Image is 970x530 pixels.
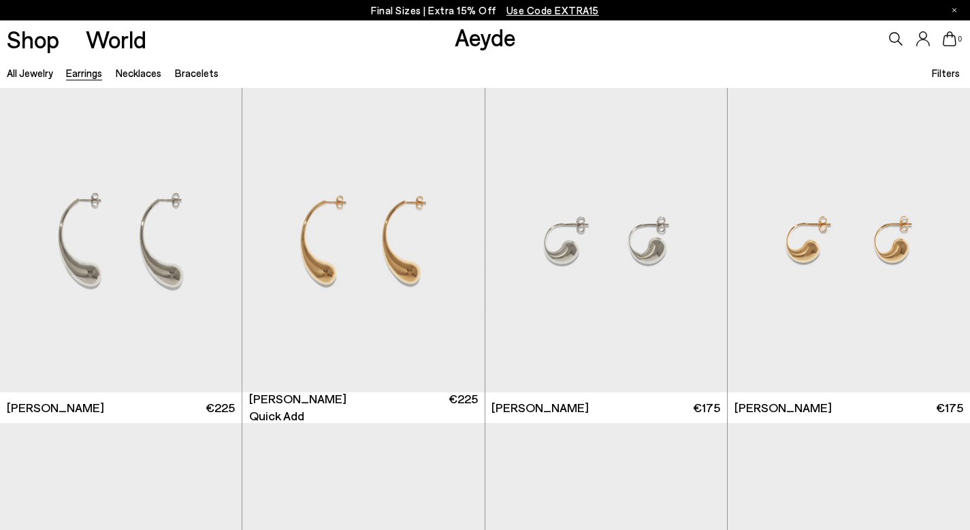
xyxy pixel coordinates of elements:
[932,67,960,79] span: Filters
[485,88,727,392] img: Gus Palladium-Plated Earrings
[956,35,963,43] span: 0
[7,27,59,51] a: Shop
[734,399,832,416] span: [PERSON_NAME]
[116,67,161,79] a: Necklaces
[506,4,599,16] span: Navigate to /collections/ss25-final-sizes
[728,88,970,392] img: Gus 18kt Gold-Plated Earrings
[86,27,146,51] a: World
[455,22,516,51] a: Aeyde
[242,88,484,392] img: Ravi 18kt Gold-Plated Earrings
[484,88,726,392] img: Ravi 18kt Gold-Plated Earrings
[7,67,53,79] a: All Jewelry
[371,2,599,19] p: Final Sizes | Extra 15% Off
[936,399,963,416] span: €175
[206,399,235,416] span: €225
[7,399,104,416] span: [PERSON_NAME]
[242,392,484,423] a: [PERSON_NAME] Quick Add €225
[249,407,304,424] ul: variant
[175,67,219,79] a: Bracelets
[249,407,304,424] li: Quick Add
[484,88,726,392] div: 2 / 4
[242,88,484,392] div: 1 / 4
[943,31,956,46] a: 0
[491,399,589,416] span: [PERSON_NAME]
[242,88,484,392] a: 4 / 4 1 / 4 2 / 4 3 / 4 4 / 4 1 / 4 Next slide Previous slide
[449,390,478,424] span: €225
[249,390,346,407] span: [PERSON_NAME]
[485,392,727,423] a: [PERSON_NAME] €175
[693,399,720,416] span: €175
[66,67,102,79] a: Earrings
[728,392,970,423] a: [PERSON_NAME] €175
